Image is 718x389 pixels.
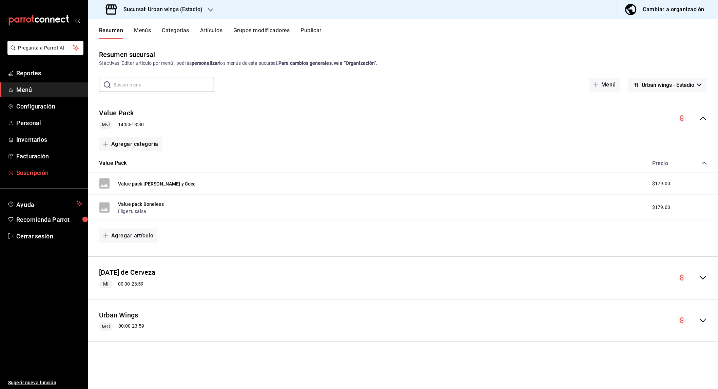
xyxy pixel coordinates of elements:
span: Sugerir nueva función [8,379,82,386]
button: Artículos [200,27,222,39]
button: Urban Wings [99,310,138,320]
button: Elige tu salsa [118,208,146,215]
span: Facturación [16,152,82,161]
button: Urban wings - Estadio [628,78,707,92]
button: Pregunta a Parrot AI [7,41,83,55]
h3: Sucursal: Urban wings (Estadio) [118,5,202,14]
button: Menús [134,27,151,39]
span: $179.00 [652,204,670,211]
button: Menú [589,78,620,92]
a: Pregunta a Parrot AI [5,49,83,56]
button: [DATE] de Cerveza [99,268,156,277]
span: Pregunta a Parrot AI [18,44,73,52]
button: Value Pack [99,159,127,167]
div: collapse-menu-row [88,262,718,294]
button: Grupos modificadores [233,27,290,39]
div: 00:00 - 23:59 [99,280,156,288]
button: Value pack [PERSON_NAME] y Coca [118,180,196,187]
span: Configuración [16,102,82,111]
button: Categorías [162,27,190,39]
span: M-D [99,323,113,330]
button: Agregar categoría [99,137,162,151]
div: Cambiar a organización [643,5,704,14]
span: Personal [16,118,82,128]
button: Agregar artículo [99,229,157,243]
input: Buscar menú [113,78,214,92]
button: Resumen [99,27,123,39]
button: collapse-category-row [702,160,707,166]
span: Recomienda Parrot [16,215,82,224]
button: open_drawer_menu [75,18,80,23]
span: $179.00 [652,180,670,187]
span: Ayuda [16,199,74,208]
button: Value Pack [99,108,134,118]
span: Reportes [16,69,82,78]
button: Publicar [300,27,322,39]
button: Value pack Boneless [118,201,164,208]
div: Si activas ‘Editar artículo por menú’, podrás los menús de esta sucursal. [99,60,707,67]
span: Menú [16,85,82,94]
div: Precio [645,160,689,167]
span: Inventarios [16,135,82,144]
span: Suscripción [16,168,82,177]
span: Cerrar sesión [16,232,82,241]
span: Mi [100,280,111,288]
span: M-J [99,121,113,128]
strong: personalizar [192,60,219,66]
span: Urban wings - Estadio [642,82,694,88]
div: 00:00 - 23:59 [99,323,144,331]
div: 14:00 - 18:30 [99,121,144,129]
div: Resumen sucursal [99,50,155,60]
div: navigation tabs [99,27,718,39]
div: collapse-menu-row [88,103,718,134]
strong: Para cambios generales, ve a “Organización”. [278,60,378,66]
div: collapse-menu-row [88,305,718,336]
